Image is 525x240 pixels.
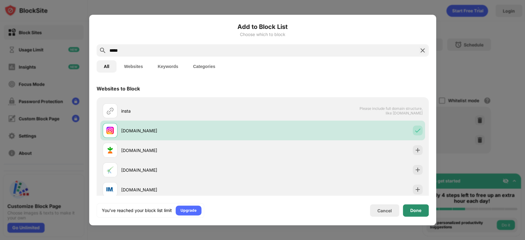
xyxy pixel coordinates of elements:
[121,147,263,154] div: [DOMAIN_NAME]
[150,60,186,73] button: Keywords
[106,107,114,114] img: url.svg
[377,208,392,213] div: Cancel
[97,60,117,73] button: All
[97,86,140,92] div: Websites to Block
[121,108,263,114] div: insta
[410,208,421,213] div: Done
[106,166,114,174] img: favicons
[419,47,426,54] img: search-close
[186,60,223,73] button: Categories
[99,47,106,54] img: search.svg
[106,127,114,134] img: favicons
[359,106,423,115] span: Please include full domain structure, like [DOMAIN_NAME]
[106,186,114,193] img: favicons
[121,167,263,173] div: [DOMAIN_NAME]
[106,146,114,154] img: favicons
[102,207,172,214] div: You’ve reached your block list limit
[97,32,429,37] div: Choose which to block
[181,207,197,214] div: Upgrade
[121,186,263,193] div: [DOMAIN_NAME]
[97,22,429,31] h6: Add to Block List
[117,60,150,73] button: Websites
[121,127,263,134] div: [DOMAIN_NAME]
